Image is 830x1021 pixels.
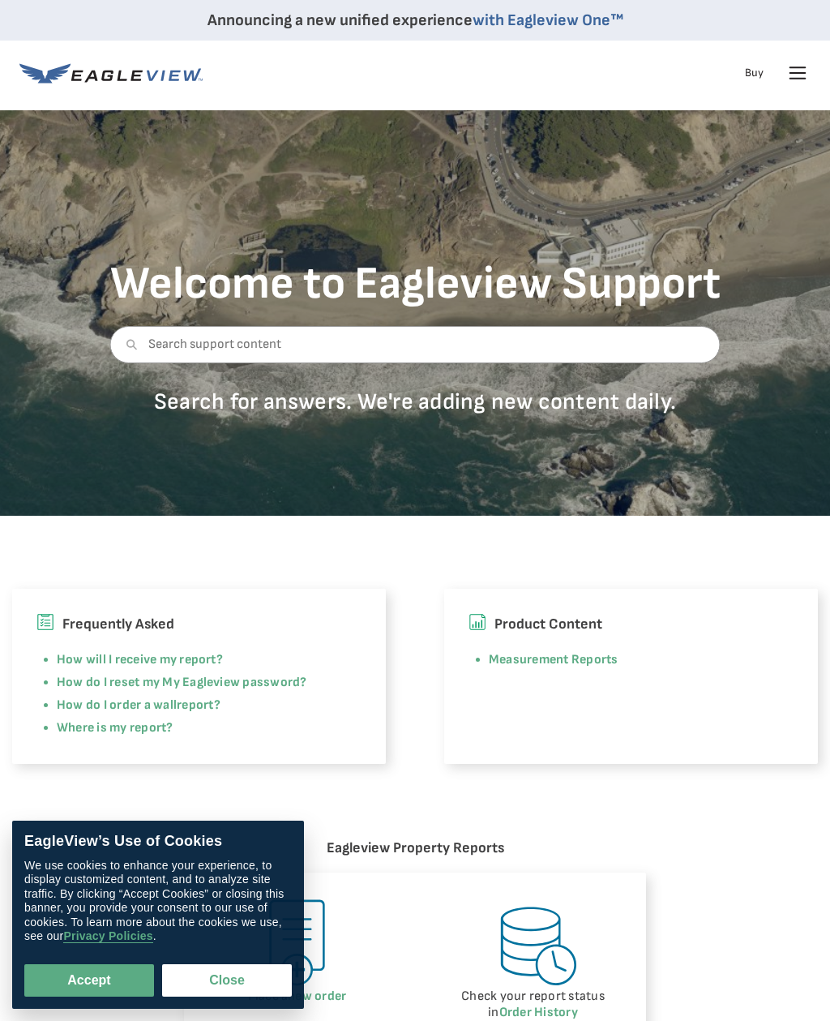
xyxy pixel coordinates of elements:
[57,697,177,713] a: How do I order a wall
[162,964,292,997] button: Close
[57,652,223,667] a: How will I receive my report?
[207,8,623,32] p: Announcing a new unified experience
[24,964,154,997] button: Accept
[24,833,292,851] div: EagleView’s Use of Cookies
[499,1005,578,1020] a: Order History
[57,675,307,690] a: How do I reset my My Eagleview password?
[184,837,646,860] h6: Eagleview Property Reports
[63,930,152,944] a: Privacy Policies
[110,388,721,416] p: Search for answers. We're adding new content daily.
[177,697,213,713] a: report
[468,613,794,637] h6: Product Content
[110,256,721,313] h1: Welcome to Eagleview Support
[36,613,362,637] h6: Frequently Asked
[288,989,346,1004] a: new order
[444,989,622,1021] p: Check your report status in
[214,697,220,713] a: ?
[57,720,173,736] a: Where is my report?
[489,652,618,667] a: Measurement Reports
[24,859,292,944] div: We use cookies to enhance your experience, to display customized content, and to analyze site tra...
[745,66,764,80] a: Buy
[110,326,721,363] input: Search support content
[473,11,623,30] a: with Eagleview One™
